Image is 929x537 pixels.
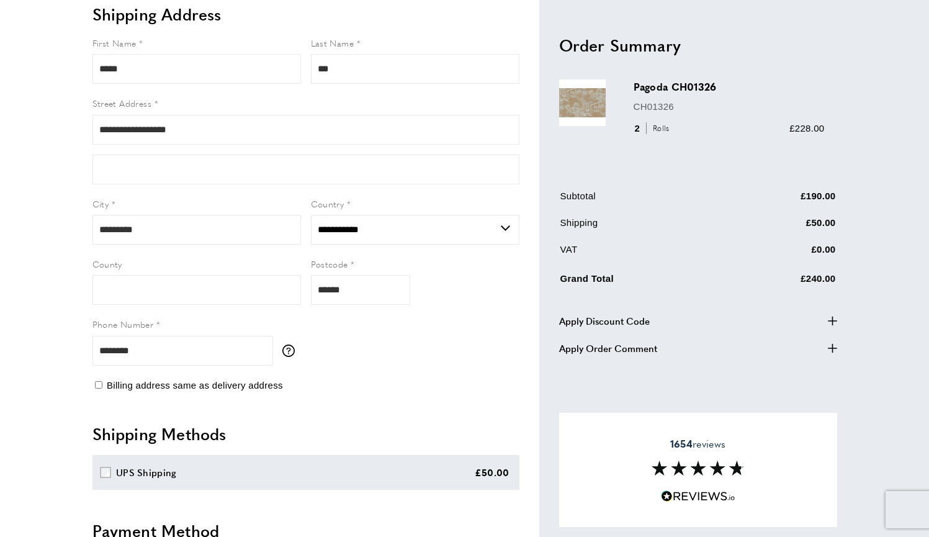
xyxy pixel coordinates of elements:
span: Postcode [311,258,348,270]
td: Shipping [560,215,727,239]
div: 2 [634,120,674,135]
span: Rolls [646,122,673,134]
span: reviews [670,438,725,450]
span: Last Name [311,37,354,49]
span: Country [311,197,344,210]
td: Subtotal [560,188,727,212]
td: VAT [560,241,727,266]
h2: Shipping Address [92,3,519,25]
p: CH01326 [634,99,825,114]
div: £50.00 [475,465,509,480]
div: UPS Shipping [116,465,177,480]
span: County [92,258,122,270]
span: Phone Number [92,318,154,330]
h2: Order Summary [559,34,837,56]
td: £0.00 [727,241,836,266]
img: Reviews.io 5 stars [661,490,735,502]
td: £190.00 [727,188,836,212]
td: £240.00 [727,268,836,295]
span: Street Address [92,97,152,109]
td: £50.00 [727,215,836,239]
strong: 1654 [670,436,693,451]
span: Billing address same as delivery address [107,380,283,390]
h2: Shipping Methods [92,423,519,445]
span: Apply Order Comment [559,340,657,355]
span: First Name [92,37,137,49]
span: £228.00 [789,122,824,133]
img: Pagoda CH01326 [559,79,606,126]
td: Grand Total [560,268,727,295]
span: City [92,197,109,210]
img: Reviews section [652,461,745,476]
h3: Pagoda CH01326 [634,79,825,94]
button: More information [282,345,301,357]
span: Apply Discount Code [559,313,650,328]
input: Billing address same as delivery address [95,381,102,389]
